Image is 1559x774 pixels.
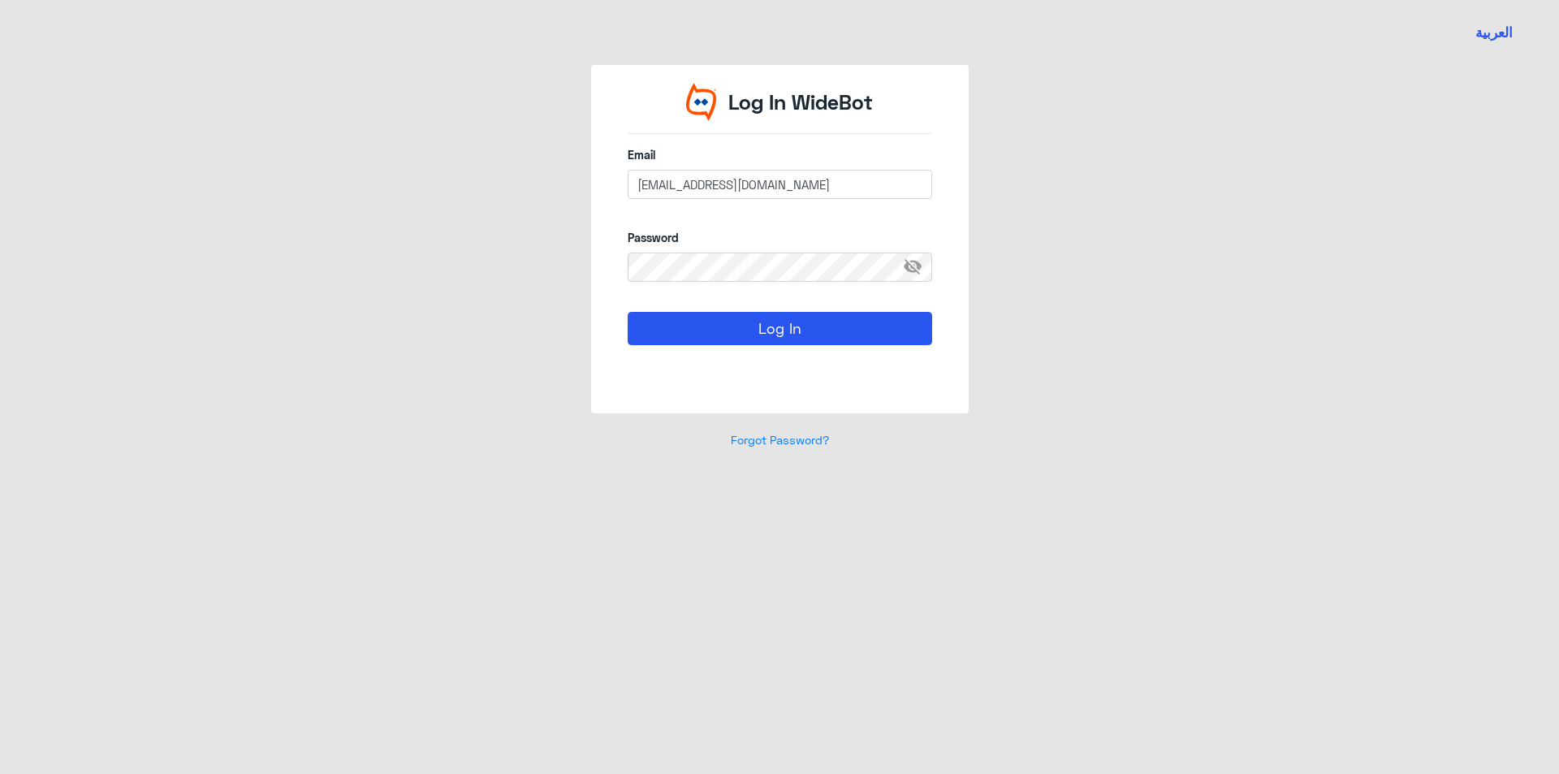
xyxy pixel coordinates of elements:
[1475,23,1513,43] button: العربية
[1466,12,1522,53] a: Switch language
[628,229,932,246] label: Password
[731,433,829,447] a: Forgot Password?
[628,312,932,344] button: Log In
[728,87,873,118] p: Log In WideBot
[628,146,932,163] label: Email
[903,253,932,282] span: visibility_off
[628,170,932,199] input: Enter your email here...
[686,83,717,121] img: Widebot Logo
